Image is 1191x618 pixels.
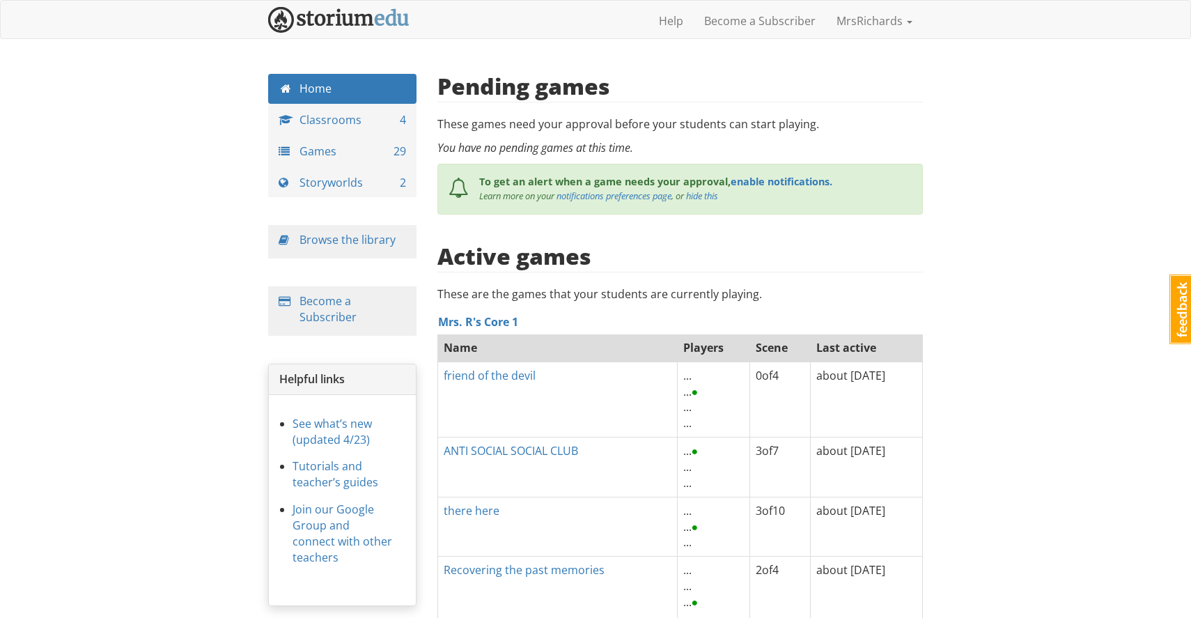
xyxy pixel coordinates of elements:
a: Browse the library [299,232,396,247]
a: there here [444,503,499,518]
a: ANTI SOCIAL SOCIAL CLUB [444,443,578,458]
span: ... [683,578,692,594]
h2: Active games [437,244,591,268]
a: Help [648,3,694,38]
span: ● [692,519,699,534]
a: Classrooms 4 [268,105,417,135]
td: 0 of 4 [749,362,810,437]
h2: Pending games [437,74,610,98]
a: Join our Google Group and connect with other teachers [293,502,392,565]
span: ... [683,384,699,399]
span: 29 [394,144,406,160]
span: ... [683,519,699,534]
span: ... [683,399,692,415]
a: Tutorials and teacher’s guides [293,458,378,490]
td: 3 of 10 [749,497,810,557]
a: Become a Subscriber [299,293,357,325]
a: Games 29 [268,137,417,167]
td: about [DATE] [811,362,923,437]
p: These games need your approval before your students can start playing. [437,116,924,132]
a: Home [268,74,417,104]
span: ... [683,459,692,474]
a: See what’s new (updated 4/23) [293,416,372,447]
em: Learn more on your , or [479,190,718,202]
a: Storyworlds 2 [268,168,417,198]
span: ... [683,503,692,518]
span: ● [692,384,699,399]
span: 2 [400,175,406,191]
span: ... [683,475,692,490]
a: notifications preferences page [556,190,671,202]
span: ... [683,562,692,578]
span: 4 [400,112,406,128]
a: hide this [686,190,718,202]
a: MrsRichards [826,3,923,38]
th: Scene [749,334,810,362]
a: Mrs. R's Core 1 [438,314,518,330]
span: ... [683,415,692,431]
span: To get an alert when a game needs your approval, [479,175,731,188]
span: ● [692,443,699,458]
span: ... [683,443,699,458]
span: ... [683,534,692,550]
span: ... [683,368,692,383]
td: about [DATE] [811,438,923,497]
img: StoriumEDU [268,7,410,33]
em: You have no pending games at this time. [437,140,633,155]
a: friend of the devil [444,368,536,383]
td: about [DATE] [811,497,923,557]
div: Helpful links [269,364,416,395]
a: enable notifications. [731,175,832,188]
th: Players [677,334,749,362]
span: ● [692,594,699,610]
span: ... [683,594,699,610]
td: 3 of 7 [749,438,810,497]
th: Name [437,334,677,362]
p: These are the games that your students are currently playing. [437,286,924,302]
a: Recovering the past memories [444,562,605,578]
th: Last active [811,334,923,362]
a: Become a Subscriber [694,3,826,38]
